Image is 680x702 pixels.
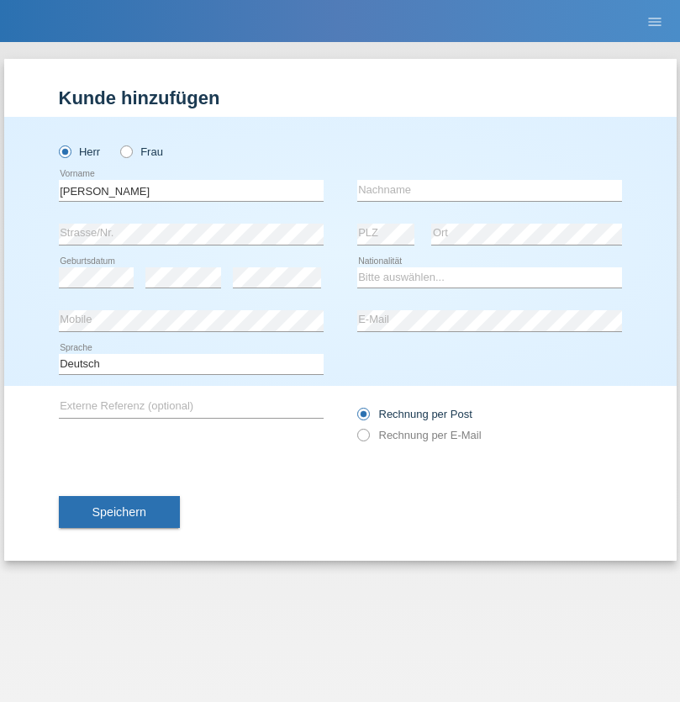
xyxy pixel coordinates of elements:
[59,145,101,158] label: Herr
[59,145,70,156] input: Herr
[357,429,368,450] input: Rechnung per E-Mail
[357,408,472,420] label: Rechnung per Post
[92,505,146,519] span: Speichern
[357,429,482,441] label: Rechnung per E-Mail
[638,16,672,26] a: menu
[120,145,163,158] label: Frau
[59,496,180,528] button: Speichern
[120,145,131,156] input: Frau
[59,87,622,108] h1: Kunde hinzufügen
[357,408,368,429] input: Rechnung per Post
[646,13,663,30] i: menu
